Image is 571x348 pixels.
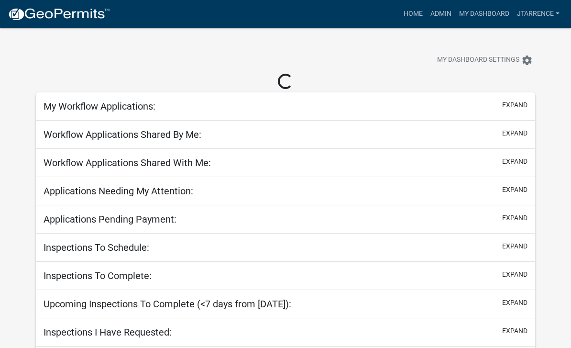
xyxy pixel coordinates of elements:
button: expand [502,128,527,138]
a: Admin [427,5,455,23]
h5: Inspections To Complete: [44,270,152,281]
a: Home [400,5,427,23]
button: My Dashboard Settingssettings [429,51,540,69]
button: expand [502,298,527,308]
h5: Inspections To Schedule: [44,242,149,253]
button: expand [502,100,527,110]
a: jtarrence [513,5,563,23]
button: expand [502,326,527,336]
button: expand [502,241,527,251]
h5: Applications Pending Payment: [44,213,176,225]
h5: Inspections I Have Requested: [44,326,172,338]
h5: Upcoming Inspections To Complete (<7 days from [DATE]): [44,298,291,310]
button: expand [502,157,527,167]
button: expand [502,213,527,223]
span: My Dashboard Settings [437,55,519,66]
a: My Dashboard [455,5,513,23]
h5: My Workflow Applications: [44,101,155,112]
button: expand [502,269,527,280]
h5: Applications Needing My Attention: [44,185,193,197]
h5: Workflow Applications Shared With Me: [44,157,211,168]
h5: Workflow Applications Shared By Me: [44,129,201,140]
i: settings [521,55,533,66]
button: expand [502,185,527,195]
